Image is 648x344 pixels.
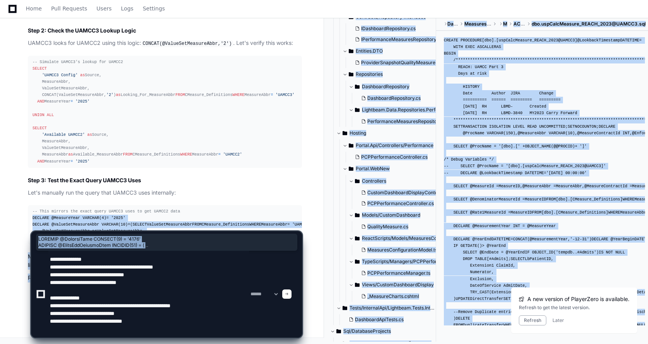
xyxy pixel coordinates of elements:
span: = [553,184,556,188]
span: Models/CustomDashboard [362,212,420,218]
span: @MeasureId [470,184,494,188]
span: ']' [580,144,587,149]
span: SET [568,124,575,129]
span: SELECT [454,210,468,215]
button: Hosting [336,127,437,139]
span: = [508,210,510,215]
span: @LookbackTimestamp [577,38,620,43]
span: Controllers [362,178,386,184]
span: SELECT [32,66,47,71]
span: '2025' [111,216,125,220]
h2: Step 3: Test the Exact Query UAMCC3 Uses [28,176,302,184]
span: IDashboardRepository.cs [361,26,416,32]
span: 150 [506,131,513,135]
span: 4 [102,216,104,220]
svg: Directory [349,46,353,56]
span: BEGIN [444,51,456,56]
span: = [71,159,73,164]
span: PerformanceMeasuresRepository.cs [367,118,447,125]
span: SET [454,124,460,129]
p: Let's manually run the query that UAMCC3 uses internally: [28,188,302,197]
span: DECLARE [599,124,615,129]
span: @MeasureYear [51,216,80,220]
span: = [496,184,499,188]
span: -- This mirrors the exact query UAMCC3 uses to get UAMCC2 data [32,209,180,214]
svg: Directory [349,141,353,150]
span: @MeasureAbbr [518,131,546,135]
code: CONCAT(@ValueSetMeasureAbbr,'2') [141,40,233,47]
span: SELECT [454,197,468,202]
span: = [494,144,496,149]
button: DashboardRepository [349,80,449,93]
span: CREATE [444,38,458,43]
span: as [87,132,92,137]
svg: Directory [349,164,353,173]
span: DashboardRepository [362,84,409,90]
div: Source, MeasureAbbr, ValueSetMeasureAbbr, CONCAT(ValueSetMeasureAbbr, ) Looking_For_MeasureAbbr C... [32,59,297,165]
span: Portal.Api/Controllers/Performance [356,142,433,149]
span: INT [622,131,629,135]
span: = [71,99,73,104]
span: Hosting [350,130,366,136]
span: PCPPerformanceController.cs [367,200,434,207]
button: Portal.WebNew [343,163,443,175]
svg: Directory [349,70,353,79]
button: CustomDashboardDisplayController.cs [358,187,450,198]
span: WHERE [180,152,192,157]
svg: Directory [355,82,360,91]
span: as [68,152,73,157]
span: Repositories [356,71,383,77]
button: PerformanceMeasuresRepository.cs [358,116,447,127]
span: WITH [454,44,463,49]
span: @PROCID [556,144,573,149]
span: A new version of PlayerZero is available. [527,295,629,303]
button: IDashboardRepository.cs [352,23,442,34]
span: + [575,144,577,149]
span: @MeasureContractId [577,131,620,135]
button: Portal.Api/Controllers/Performance [343,139,443,152]
span: VARCHAR [82,216,99,220]
button: IPerformanceMeasuresRepository.cs [352,34,442,45]
span: Logs [121,6,133,11]
span: VARCHAR [487,131,503,135]
button: DashboardRepository.cs [358,93,444,104]
span: ALL [47,113,54,117]
button: Models/CustomDashboard [349,209,449,221]
span: SELECT [454,144,468,149]
span: @ProcName [470,144,491,149]
span: DECLARE [32,216,49,220]
span: 10 [568,131,572,135]
span: = [218,152,221,157]
span: FROM [123,152,133,157]
span: Lightbeam.Data.Repositories.Performance [362,107,449,113]
span: = [106,216,109,220]
span: '2' [106,92,113,97]
span: @ProcName [463,131,484,135]
span: MeasuresDatabaseStoredProcedures [464,21,491,27]
span: FROM [176,92,185,97]
span: Home [26,6,42,11]
span: 'UAMCC3 Config' [42,73,78,77]
span: dbo.uspCalcMeasure_REACH_2023@UAMCC3.sql [532,21,646,27]
span: SELECT [454,184,468,188]
span: EXEC [465,44,475,49]
span: DashboardRepository.cs [367,95,421,101]
button: PCPPerformanceController.cs [352,152,438,163]
span: ON [592,124,596,129]
span: Users [97,6,112,11]
span: FROM [532,210,542,215]
span: -- Simulate UAMCC3's lookup for UAMCC2 [32,60,123,64]
span: FROM [546,197,556,202]
span: ACO_REACH_2023 [513,21,525,27]
button: Lightbeam.Data.Repositories.Performance [349,104,449,116]
span: VARCHAR [549,131,565,135]
div: ( ) ( ) ( ValueSetMeasureAbbr CMeasure_Definitions MeasureAbbr MeasureYear ) ValueSetMeasureAbbr,... [32,208,297,241]
span: as [116,92,121,97]
span: /* Debug Variables */ [444,157,494,162]
span: AS [496,44,501,49]
span: Settings [143,6,165,11]
span: -- SELECT @ProcName = '[dbo].[uspCalcMeasure_REACH_2023@UAMCC3]' [444,164,606,168]
span: LOREMIP @DolorsiTame CONSECT(9) = '4176' ADIPISC @ElitsEddOeiusmoDtem INCIDID(51) = ( UTLABO Etdo... [38,236,295,248]
span: AS [477,44,482,49]
span: IPerformanceMeasuresRepository.cs [361,36,442,43]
